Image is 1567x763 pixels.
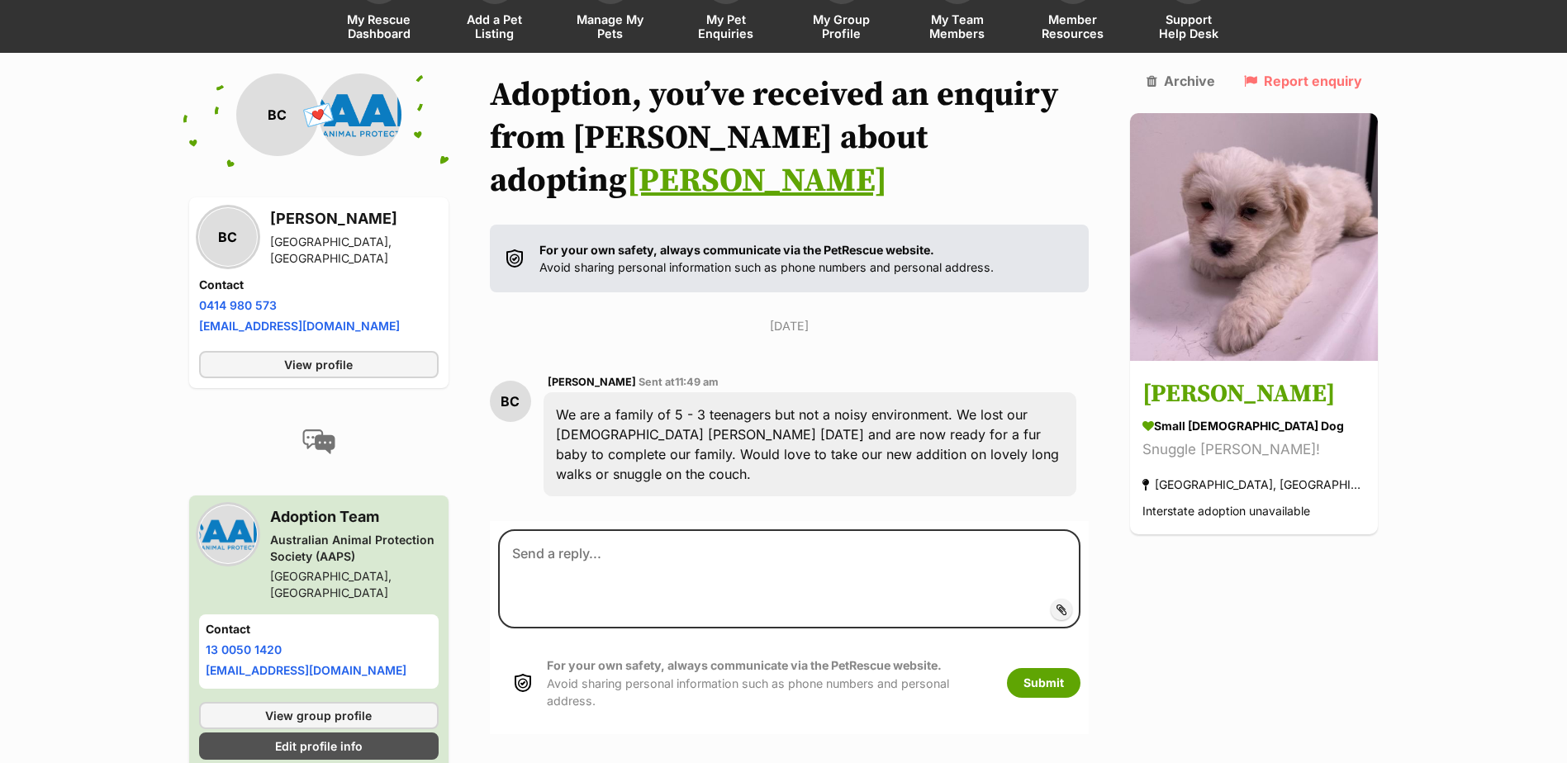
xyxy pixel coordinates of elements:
span: My Team Members [920,12,995,40]
span: Manage My Pets [573,12,648,40]
div: [GEOGRAPHIC_DATA], [GEOGRAPHIC_DATA] [1142,474,1365,496]
p: Avoid sharing personal information such as phone numbers and personal address. [539,241,994,277]
h4: Contact [206,621,432,637]
div: BC [490,381,531,422]
div: BC [199,208,257,266]
img: Australian Animal Protection Society (AAPS) profile pic [199,505,257,563]
div: [GEOGRAPHIC_DATA], [GEOGRAPHIC_DATA] [270,568,439,601]
a: Edit profile info [199,732,439,760]
h3: [PERSON_NAME] [270,207,439,230]
span: View group profile [265,707,372,724]
span: My Group Profile [805,12,879,40]
span: Member Resources [1036,12,1110,40]
a: [PERSON_NAME] [627,160,887,201]
div: BC [236,73,319,156]
a: [EMAIL_ADDRESS][DOMAIN_NAME] [199,319,400,333]
a: [PERSON_NAME] small [DEMOGRAPHIC_DATA] Dog Snuggle [PERSON_NAME]! [GEOGRAPHIC_DATA], [GEOGRAPHIC_... [1130,364,1378,535]
img: conversation-icon-4a6f8262b818ee0b60e3300018af0b2d0b884aa5de6e9bcb8d3d4eeb1a70a7c4.svg [302,429,335,454]
img: Winston [1130,113,1378,361]
span: [PERSON_NAME] [548,376,636,388]
div: [GEOGRAPHIC_DATA], [GEOGRAPHIC_DATA] [270,234,439,267]
strong: For your own safety, always communicate via the PetRescue website. [539,243,934,257]
h1: Adoption, you’ve received an enquiry from [PERSON_NAME] about adopting [490,73,1090,202]
span: Interstate adoption unavailable [1142,505,1310,519]
a: Report enquiry [1244,73,1362,88]
h4: Contact [199,277,439,293]
h3: [PERSON_NAME] [1142,377,1365,414]
div: We are a family of 5 - 3 teenagers but not a noisy environment. We lost our [DEMOGRAPHIC_DATA] [P... [544,392,1077,496]
h3: Adoption Team [270,505,439,528]
a: View profile [199,351,439,378]
img: Australian Animal Protection Society (AAPS) profile pic [319,73,401,156]
p: [DATE] [490,317,1090,334]
span: Sent at [639,376,719,388]
strong: For your own safety, always communicate via the PetRescue website. [547,658,942,672]
span: 💌 [300,97,337,133]
a: 13 0050 1420 [206,642,282,656]
p: Avoid sharing personal information such as phone numbers and personal address. [547,656,990,709]
a: View group profile [199,702,439,729]
a: [EMAIL_ADDRESS][DOMAIN_NAME] [206,663,406,677]
span: View profile [284,356,353,373]
span: Add a Pet Listing [458,12,532,40]
div: small [DEMOGRAPHIC_DATA] Dog [1142,418,1365,435]
span: My Pet Enquiries [689,12,763,40]
div: Australian Animal Protection Society (AAPS) [270,532,439,565]
span: Edit profile info [275,737,363,755]
span: 11:49 am [675,376,719,388]
span: Support Help Desk [1152,12,1226,40]
button: Submit [1007,668,1080,698]
span: My Rescue Dashboard [342,12,416,40]
a: Archive [1147,73,1215,88]
div: Snuggle [PERSON_NAME]! [1142,439,1365,462]
a: 0414 980 573 [199,298,277,312]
